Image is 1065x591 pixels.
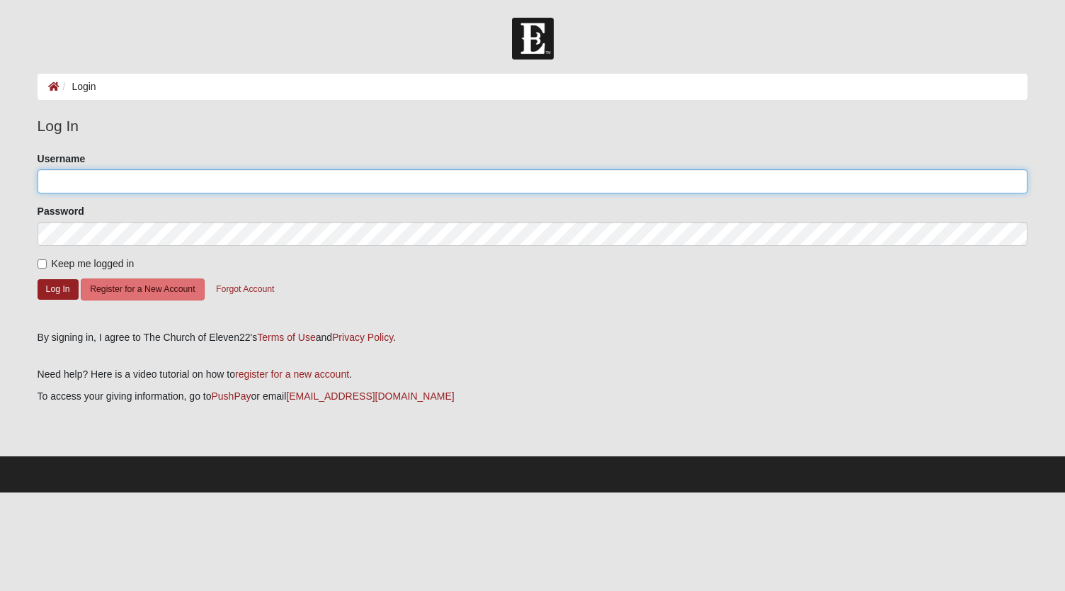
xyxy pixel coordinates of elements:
[38,367,1028,382] p: Need help? Here is a video tutorial on how to .
[235,368,349,380] a: register for a new account
[81,278,204,300] button: Register for a New Account
[257,332,315,343] a: Terms of Use
[512,18,554,60] img: Church of Eleven22 Logo
[38,204,84,218] label: Password
[207,278,283,300] button: Forgot Account
[286,390,454,402] a: [EMAIL_ADDRESS][DOMAIN_NAME]
[59,79,96,94] li: Login
[38,279,79,300] button: Log In
[38,389,1028,404] p: To access your giving information, go to or email
[38,115,1028,137] legend: Log In
[332,332,393,343] a: Privacy Policy
[212,390,251,402] a: PushPay
[38,152,86,166] label: Username
[38,259,47,269] input: Keep me logged in
[52,258,135,269] span: Keep me logged in
[38,330,1028,345] div: By signing in, I agree to The Church of Eleven22's and .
